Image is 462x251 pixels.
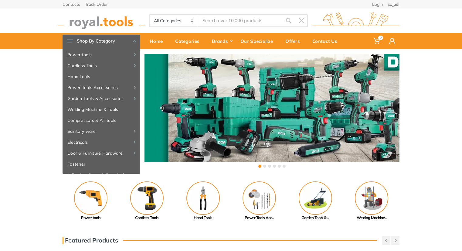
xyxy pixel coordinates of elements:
a: Garden Tools & ... [287,181,343,221]
a: Hand Tools [175,181,231,221]
a: Power Tools Accessories [63,82,140,93]
a: Power Tools Acc... [231,181,287,221]
a: Compressors & Air tools [63,115,140,126]
a: Hand Tools [63,71,140,82]
img: royal.tools Logo [58,12,145,29]
div: Home [145,35,171,47]
a: Cordless Tools [119,181,175,221]
input: Site search [197,14,282,27]
div: Power Tools Acc... [231,215,287,221]
a: Door & Furniture Hardware [63,148,140,159]
a: Login [372,2,383,6]
img: royal.tools Logo [312,12,399,29]
a: Welding Machine... [343,181,399,221]
a: Offers [281,33,308,49]
h3: Featured Products [63,237,118,244]
a: Welding Machine & Tools [63,104,140,115]
div: Contact Us [308,35,345,47]
div: Cordless Tools [119,215,175,221]
button: Shop By Category [63,35,140,47]
div: Categories [171,35,208,47]
img: Royal - Power tools [74,181,107,215]
a: Cordless Tools [63,60,140,71]
a: Adhesive, Spray & Chemical [63,170,140,181]
a: Track Order [85,2,108,6]
div: Brands [208,35,236,47]
div: Welding Machine... [343,215,399,221]
a: Electricals [63,137,140,148]
a: Contacts [63,2,80,6]
img: Royal - Cordless Tools [130,181,164,215]
a: Garden Tools & Accessories [63,93,140,104]
span: 0 [378,36,383,40]
a: Fastener [63,159,140,170]
a: Categories [171,33,208,49]
a: العربية [388,2,399,6]
select: Category [150,15,197,26]
a: Power tools [63,181,119,221]
div: Our Specialize [236,35,281,47]
img: Royal - Power Tools Accessories [243,181,276,215]
a: Sanitary ware [63,126,140,137]
a: Power tools [63,49,140,60]
a: Home [145,33,171,49]
img: Royal - Hand Tools [186,181,220,215]
a: Our Specialize [236,33,281,49]
div: Power tools [63,215,119,221]
a: Contact Us [308,33,345,49]
div: Garden Tools & ... [287,215,343,221]
div: Offers [281,35,308,47]
div: Hand Tools [175,215,231,221]
img: Royal - Welding Machine & Tools [355,181,388,215]
a: 0 [369,33,385,49]
img: Royal - Garden Tools & Accessories [299,181,332,215]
